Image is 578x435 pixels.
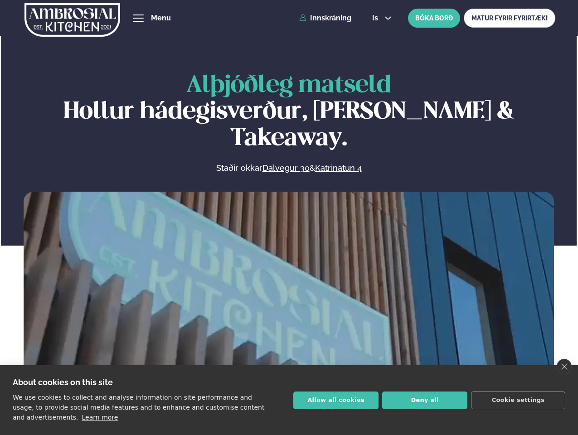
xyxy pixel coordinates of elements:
a: close [557,359,572,374]
p: Staðir okkar & [117,163,460,174]
button: BÓKA BORÐ [408,9,460,28]
a: Learn more [82,414,118,421]
a: Dalvegur 30 [262,163,310,174]
span: Alþjóðleg matseld [186,74,391,97]
h1: Hollur hádegisverður, [PERSON_NAME] & Takeaway. [24,72,554,152]
a: Katrinatun 4 [315,163,362,174]
strong: About cookies on this site [13,377,113,387]
a: Innskráning [299,14,351,22]
button: hamburger [133,13,144,24]
p: We use cookies to collect and analyse information on site performance and usage, to provide socia... [13,394,264,421]
a: MATUR FYRIR FYRIRTÆKI [464,9,555,28]
img: logo [24,1,120,39]
button: Allow all cookies [293,391,379,409]
button: Cookie settings [471,391,565,409]
button: is [365,14,399,22]
button: Deny all [382,391,467,409]
span: is [372,14,381,22]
